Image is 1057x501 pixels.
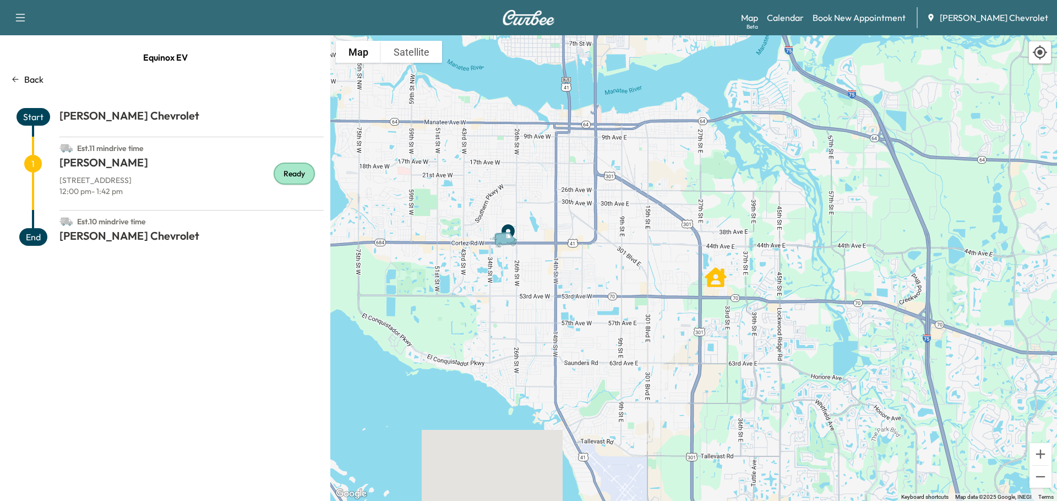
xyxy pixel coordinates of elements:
[333,487,369,501] a: Open this area in Google Maps (opens a new window)
[274,163,315,185] div: Ready
[1029,466,1051,488] button: Zoom out
[77,217,146,227] span: Est. 10 min drive time
[1038,494,1054,500] a: Terms (opens in new tab)
[59,228,324,248] h1: [PERSON_NAME] Chevrolet
[1029,443,1051,465] button: Zoom in
[17,108,50,126] span: Start
[955,494,1032,500] span: Map data ©2025 Google, INEGI
[497,217,519,239] gmp-advanced-marker: End Point
[143,46,188,68] span: Equinox EV
[940,11,1048,24] span: [PERSON_NAME] Chevrolet
[333,487,369,501] img: Google
[24,73,43,86] p: Back
[59,108,324,128] h1: [PERSON_NAME] Chevrolet
[381,41,442,63] button: Show satellite imagery
[813,11,906,24] a: Book New Appointment
[747,23,758,31] div: Beta
[59,175,324,186] p: [STREET_ADDRESS]
[705,261,727,283] gmp-advanced-marker: MINERVA ELOIZA
[1028,41,1051,64] div: Recenter map
[502,10,555,25] img: Curbee Logo
[767,11,804,24] a: Calendar
[741,11,758,24] a: MapBeta
[901,493,949,501] button: Keyboard shortcuts
[336,41,381,63] button: Show street map
[489,220,527,239] gmp-advanced-marker: Van
[24,155,42,173] span: 1
[59,186,324,197] p: 12:00 pm - 1:42 pm
[59,155,324,175] h1: [PERSON_NAME]
[77,143,144,153] span: Est. 11 min drive time
[19,228,47,246] span: End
